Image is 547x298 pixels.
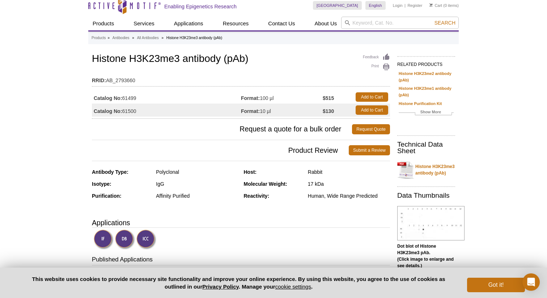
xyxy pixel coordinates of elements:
[92,73,390,84] td: AB_2793660
[92,53,390,66] h1: Histone H3K23me3 antibody (pAb)
[365,1,386,10] a: English
[244,193,270,199] strong: Reactivity:
[92,169,128,175] strong: Antibody Type:
[92,124,352,134] span: Request a quote for a bulk order
[164,3,237,10] h2: Enabling Epigenetics Research
[393,3,403,8] a: Login
[397,159,455,181] a: Histone H3K23me3 antibody (pAb)
[434,20,455,26] span: Search
[156,169,238,175] div: Polyclonal
[356,92,388,102] a: Add to Cart
[241,108,260,114] strong: Format:
[94,230,114,249] img: Immunofluorescence Validated
[429,3,433,7] img: Your Cart
[397,56,455,69] h2: RELATED PRODUCTS
[397,244,436,255] b: Dot blot of Histone H3K23me3 pAb.
[156,181,238,187] div: IgG
[397,192,455,199] h2: Data Thumbnails
[115,230,135,249] img: Dot Blot Validated
[429,3,442,8] a: Cart
[92,35,106,41] a: Products
[94,108,122,114] strong: Catalog No:
[156,193,238,199] div: Affinity Purified
[129,17,159,30] a: Services
[397,243,455,269] p: (Click image to enlarge and see details.)
[107,36,110,40] li: »
[132,36,134,40] li: »
[323,95,334,101] strong: $515
[136,230,156,249] img: Immunocytochemistry Validated
[363,63,390,71] a: Print
[522,273,540,291] div: Open Intercom Messenger
[241,91,323,104] td: 100 µl
[92,104,241,117] td: 61500
[356,105,388,115] a: Add to Cart
[92,91,241,104] td: 61499
[397,206,465,240] img: Histone H3K23me3 antibody (pAb) tested by dot blot analysis.
[241,104,323,117] td: 10 µl
[467,278,525,292] button: Got it!
[244,181,287,187] strong: Molecular Weight:
[275,284,311,290] button: cookie settings
[323,108,334,114] strong: $130
[308,181,390,187] div: 17 kDa
[113,35,130,41] a: Antibodies
[241,95,260,101] strong: Format:
[399,109,454,117] a: Show More
[308,193,390,199] div: Human, Wide Range Predicted
[92,217,390,228] h3: Applications
[170,17,208,30] a: Applications
[92,193,122,199] strong: Purification:
[341,17,459,29] input: Keyword, Cat. No.
[349,145,390,155] a: Submit a Review
[92,145,349,155] span: Product Review
[397,141,455,154] h2: Technical Data Sheet
[429,1,459,10] li: (0 items)
[166,36,222,40] li: Histone H3K23me3 antibody (pAb)
[264,17,299,30] a: Contact Us
[92,181,111,187] strong: Isotype:
[399,100,442,107] a: Histone Purification Kit
[92,255,390,265] h3: Published Applications
[399,70,454,83] a: Histone H3K23me2 antibody (pAb)
[399,85,454,98] a: Histone H3K23me1 antibody (pAb)
[88,17,118,30] a: Products
[244,169,257,175] strong: Host:
[92,77,106,84] strong: RRID:
[313,1,362,10] a: [GEOGRAPHIC_DATA]
[404,1,406,10] li: |
[202,284,239,290] a: Privacy Policy
[94,95,122,101] strong: Catalog No:
[407,3,422,8] a: Register
[22,275,455,290] p: This website uses cookies to provide necessary site functionality and improve your online experie...
[432,20,458,26] button: Search
[310,17,342,30] a: About Us
[352,124,390,134] a: Request Quote
[363,53,390,61] a: Feedback
[137,35,159,41] a: All Antibodies
[161,36,164,40] li: »
[219,17,253,30] a: Resources
[308,169,390,175] div: Rabbit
